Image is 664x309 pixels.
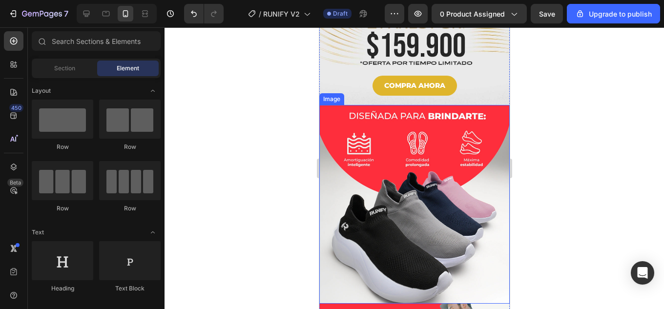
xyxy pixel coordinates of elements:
[531,4,563,23] button: Save
[567,4,660,23] button: Upgrade to publish
[9,104,23,112] div: 450
[4,4,73,23] button: 7
[184,4,224,23] div: Undo/Redo
[575,9,652,19] div: Upgrade to publish
[7,179,23,186] div: Beta
[440,9,505,19] span: 0 product assigned
[32,86,51,95] span: Layout
[333,9,348,18] span: Draft
[99,143,161,151] div: Row
[32,143,93,151] div: Row
[117,64,139,73] span: Element
[99,284,161,293] div: Text Block
[32,31,161,51] input: Search Sections & Elements
[64,8,68,20] p: 7
[32,228,44,237] span: Text
[539,10,555,18] span: Save
[263,9,300,19] span: RUNIFY V2
[259,9,261,19] span: /
[432,4,527,23] button: 0 product assigned
[145,225,161,240] span: Toggle open
[319,27,510,309] iframe: Design area
[631,261,654,285] div: Open Intercom Messenger
[99,204,161,213] div: Row
[32,284,93,293] div: Heading
[54,64,75,73] span: Section
[145,83,161,99] span: Toggle open
[32,204,93,213] div: Row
